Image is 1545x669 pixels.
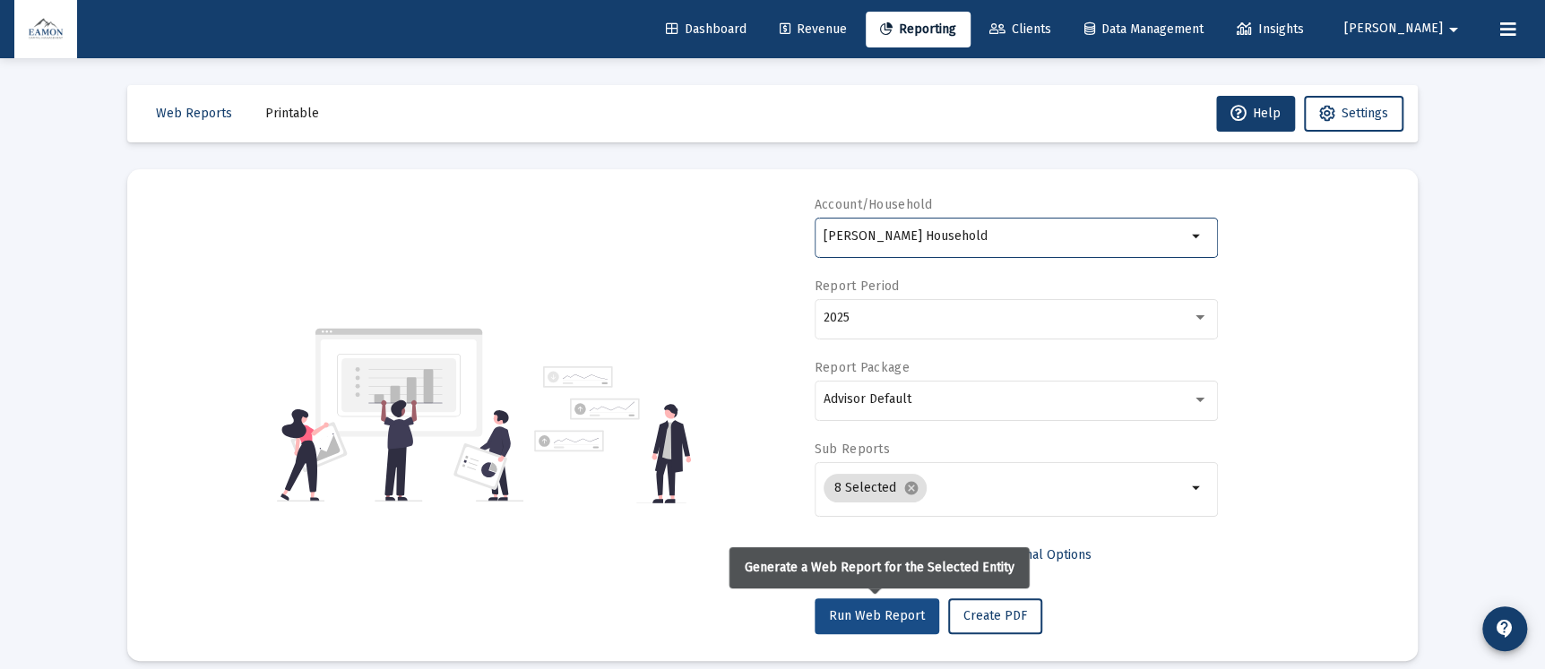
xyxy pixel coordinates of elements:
[265,106,319,121] span: Printable
[1237,21,1304,37] span: Insights
[824,391,911,407] span: Advisor Default
[903,480,919,496] mat-icon: cancel
[975,12,1066,47] a: Clients
[1494,618,1515,639] mat-icon: contact_support
[1187,226,1208,247] mat-icon: arrow_drop_down
[815,598,939,634] button: Run Web Report
[1344,21,1443,37] span: [PERSON_NAME]
[1070,12,1218,47] a: Data Management
[815,197,933,212] label: Account/Household
[829,547,954,562] span: Select Custom Period
[156,106,232,121] span: Web Reports
[652,12,761,47] a: Dashboard
[1323,11,1486,47] button: [PERSON_NAME]
[1216,96,1295,132] button: Help
[815,360,910,375] label: Report Package
[824,229,1187,244] input: Search or select an account or household
[1222,12,1318,47] a: Insights
[824,310,850,325] span: 2025
[824,470,1187,506] mat-chip-list: Selection
[666,21,747,37] span: Dashboard
[829,608,925,623] span: Run Web Report
[866,12,971,47] a: Reporting
[277,326,523,503] img: reporting
[142,96,246,132] button: Web Reports
[824,474,927,502] mat-chip: 8 Selected
[948,598,1042,634] button: Create PDF
[1187,477,1208,499] mat-icon: arrow_drop_down
[963,608,1027,623] span: Create PDF
[815,279,900,294] label: Report Period
[1342,106,1388,121] span: Settings
[1443,12,1464,47] mat-icon: arrow_drop_down
[987,547,1092,562] span: Additional Options
[1230,106,1281,121] span: Help
[28,12,64,47] img: Dashboard
[765,12,861,47] a: Revenue
[989,21,1051,37] span: Clients
[780,21,847,37] span: Revenue
[534,366,691,503] img: reporting-alt
[251,96,333,132] button: Printable
[1304,96,1403,132] button: Settings
[815,442,890,457] label: Sub Reports
[1084,21,1204,37] span: Data Management
[880,21,956,37] span: Reporting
